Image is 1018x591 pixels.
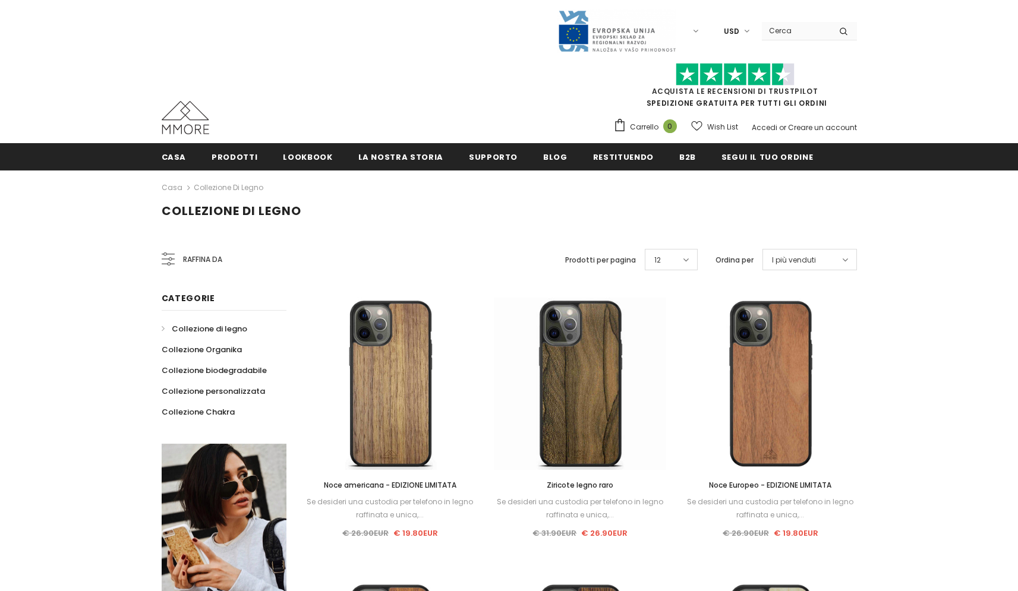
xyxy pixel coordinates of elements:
[557,26,676,36] a: Javni Razpis
[762,22,830,39] input: Search Site
[684,495,856,522] div: Se desideri una custodia per telefono in legno raffinata e unica,...
[543,143,568,170] a: Blog
[469,143,518,170] a: supporto
[724,26,739,37] span: USD
[752,122,777,132] a: Accedi
[342,527,389,539] span: € 26.90EUR
[162,339,242,360] a: Collezione Organika
[788,122,857,132] a: Creare un account
[194,182,263,192] a: Collezione di legno
[593,151,654,163] span: Restituendo
[716,254,754,266] label: Ordina per
[652,86,818,96] a: Acquista le recensioni di TrustPilot
[162,292,215,304] span: Categorie
[162,318,247,339] a: Collezione di legno
[543,151,568,163] span: Blog
[709,480,831,490] span: Noce Europeo - EDIZIONE LIMITATA
[494,495,666,522] div: Se desideri una custodia per telefono in legno raffinata e unica,...
[654,254,661,266] span: 12
[630,121,658,133] span: Carrello
[613,118,683,136] a: Carrello 0
[532,527,576,539] span: € 31.90EUR
[358,143,443,170] a: La nostra storia
[663,119,677,133] span: 0
[772,254,816,266] span: I più venduti
[676,63,795,86] img: Fidati di Pilot Stars
[613,68,857,108] span: SPEDIZIONE GRATUITA PER TUTTI GLI ORDINI
[162,344,242,355] span: Collezione Organika
[469,151,518,163] span: supporto
[593,143,654,170] a: Restituendo
[172,323,247,334] span: Collezione di legno
[679,151,696,163] span: B2B
[581,527,628,539] span: € 26.90EUR
[691,116,738,137] a: Wish List
[162,143,187,170] a: Casa
[162,402,235,422] a: Collezione Chakra
[162,181,182,195] a: Casa
[565,254,636,266] label: Prodotti per pagina
[779,122,786,132] span: or
[212,151,257,163] span: Prodotti
[723,527,769,539] span: € 26.90EUR
[557,10,676,53] img: Javni Razpis
[162,151,187,163] span: Casa
[721,143,813,170] a: Segui il tuo ordine
[393,527,438,539] span: € 19.80EUR
[162,360,267,381] a: Collezione biodegradabile
[183,253,222,266] span: Raffina da
[679,143,696,170] a: B2B
[358,151,443,163] span: La nostra storia
[162,365,267,376] span: Collezione biodegradabile
[283,143,332,170] a: Lookbook
[707,121,738,133] span: Wish List
[684,479,856,492] a: Noce Europeo - EDIZIONE LIMITATA
[162,385,265,397] span: Collezione personalizzata
[162,381,265,402] a: Collezione personalizzata
[162,101,209,134] img: Casi MMORE
[324,480,456,490] span: Noce americana - EDIZIONE LIMITATA
[494,479,666,492] a: Ziricote legno raro
[162,203,301,219] span: Collezione di legno
[547,480,613,490] span: Ziricote legno raro
[304,495,477,522] div: Se desideri una custodia per telefono in legno raffinata e unica,...
[212,143,257,170] a: Prodotti
[283,151,332,163] span: Lookbook
[721,151,813,163] span: Segui il tuo ordine
[774,527,818,539] span: € 19.80EUR
[304,479,477,492] a: Noce americana - EDIZIONE LIMITATA
[162,406,235,418] span: Collezione Chakra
